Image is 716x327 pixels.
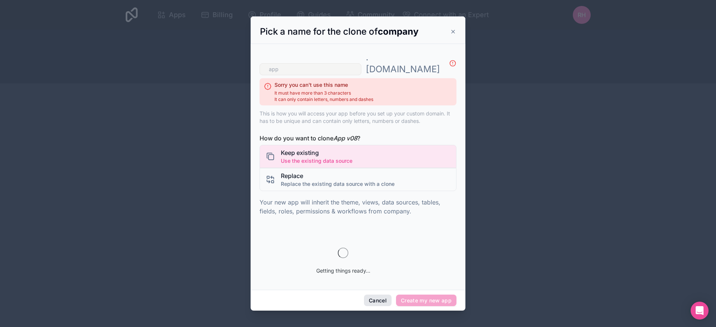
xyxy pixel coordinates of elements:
span: Replace the existing data source with a clone [281,180,395,188]
span: Use the existing data source [281,157,352,165]
p: This is how you will access your app before you set up your custom domain. It has to be unique an... [260,110,456,125]
span: It can only contain letters, numbers and dashes [274,96,373,102]
i: App v08 [333,134,357,142]
p: Your new app will inherit the theme, views, data sources, tables, fields, roles, permissions & wo... [260,198,456,216]
span: It must have more than 3 characters [274,90,373,96]
span: Pick a name for the clone of [260,26,418,37]
span: Getting things ready... [316,267,370,274]
p: . [DOMAIN_NAME] [366,51,440,75]
button: Cancel [364,295,392,307]
strong: company [378,26,418,37]
span: How do you want to clone ? [260,134,456,143]
div: Open Intercom Messenger [691,302,709,320]
span: Keep existing [281,148,352,157]
span: Replace [281,171,395,180]
input: app [260,63,361,75]
h2: Sorry you can't use this name [274,81,373,89]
